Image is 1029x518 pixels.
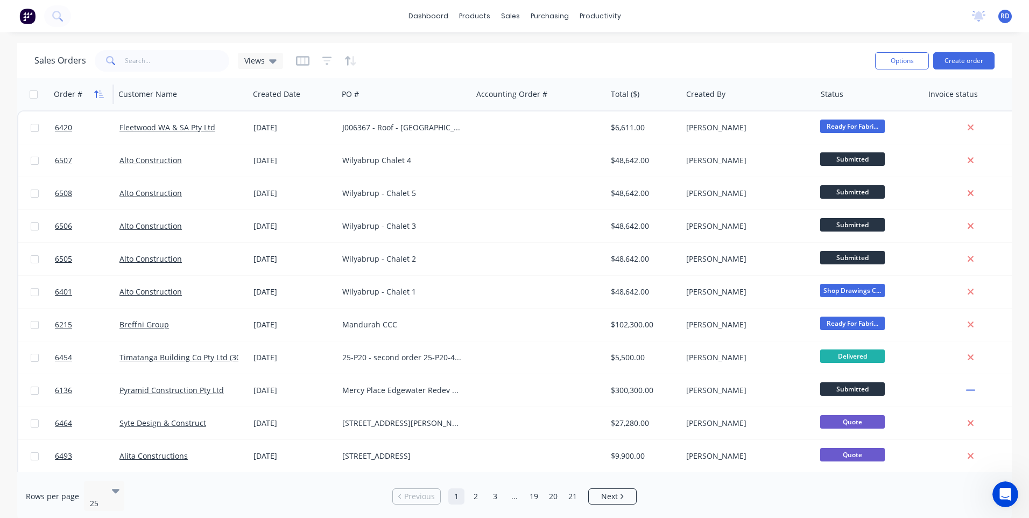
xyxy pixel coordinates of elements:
div: Wilyabrup - Chalet 1 [342,286,462,297]
div: [PERSON_NAME] [686,188,806,199]
span: Submitted [820,382,885,396]
div: [PERSON_NAME] [686,418,806,429]
div: Wilyabrup - Chalet 3 [342,221,462,232]
span: 6401 [55,286,72,297]
span: 6506 [55,221,72,232]
div: PO # [342,89,359,100]
a: Page 2 [468,488,484,505]
span: Submitted [820,185,885,199]
div: [PERSON_NAME] [686,319,806,330]
a: Previous page [393,491,440,502]
div: Mandurah CCC [342,319,462,330]
div: [STREET_ADDRESS] [342,451,462,461]
a: 6508 [55,177,119,209]
div: [DATE] [253,319,334,330]
a: Next page [589,491,636,502]
div: $48,642.00 [611,254,674,264]
div: Total ($) [611,89,639,100]
span: 6215 [55,319,72,330]
span: 6505 [55,254,72,264]
a: 6401 [55,276,119,308]
div: sales [496,8,525,24]
span: 6464 [55,418,72,429]
div: 25-P20 - second order 25-P20-492 [342,352,462,363]
span: 6507 [55,155,72,166]
span: Shop Drawings C... [820,284,885,297]
div: [DATE] [253,418,334,429]
div: [DATE] [253,188,334,199]
div: [DATE] [253,451,334,461]
a: 6136 [55,374,119,407]
a: Jump forward [506,488,523,505]
div: [STREET_ADDRESS][PERSON_NAME] [342,418,462,429]
a: Page 20 [545,488,561,505]
div: [PERSON_NAME] [686,451,806,461]
a: 6215 [55,309,119,341]
span: Next [601,491,618,502]
div: Wilyabrup - Chalet 2 [342,254,462,264]
div: Invoice status [928,89,978,100]
a: Alita Constructions [119,451,188,461]
span: Previous [404,491,435,502]
div: [DATE] [253,122,334,133]
a: Alto Construction [119,286,182,297]
div: Wilyabrup Chalet 4 [342,155,462,166]
div: $48,642.00 [611,155,674,166]
a: 6464 [55,407,119,439]
div: [DATE] [253,221,334,232]
div: $9,900.00 [611,451,674,461]
div: $300,300.00 [611,385,674,396]
span: Views [244,55,265,66]
a: Alto Construction [119,155,182,165]
span: 6136 [55,385,72,396]
a: Syte Design & Construct [119,418,206,428]
div: purchasing [525,8,574,24]
a: 6505 [55,243,119,275]
div: 25 [90,498,103,509]
div: $48,642.00 [611,286,674,297]
div: [PERSON_NAME] [686,122,806,133]
div: $102,300.00 [611,319,674,330]
span: Quote [820,415,885,429]
span: Submitted [820,251,885,264]
iframe: Intercom live chat [992,481,1018,507]
a: 6493 [55,440,119,472]
div: Customer Name [118,89,177,100]
span: Ready For Fabri... [820,120,885,133]
a: Alto Construction [119,221,182,231]
a: dashboard [403,8,454,24]
div: $48,642.00 [611,188,674,199]
div: Order # [54,89,82,100]
div: [PERSON_NAME] [686,286,806,297]
span: Submitted [820,152,885,166]
span: 6454 [55,352,72,363]
div: [PERSON_NAME] [686,221,806,232]
a: 6507 [55,144,119,177]
a: Page 3 [487,488,503,505]
h1: Sales Orders [34,55,86,66]
div: Created Date [253,89,300,100]
div: products [454,8,496,24]
div: Status [821,89,843,100]
div: Created By [686,89,725,100]
div: Mercy Place Edgewater Redev Block 1 & 2 [342,385,462,396]
div: $5,500.00 [611,352,674,363]
span: Ready For Fabri... [820,317,885,330]
span: Submitted [820,218,885,232]
button: Create order [933,52,995,69]
a: Alto Construction [119,254,182,264]
a: Alto Construction [119,188,182,198]
span: 6420 [55,122,72,133]
a: 6420 [55,111,119,144]
div: [PERSON_NAME] [686,254,806,264]
button: Options [875,52,929,69]
span: RD [1000,11,1010,21]
a: Timatanga Building Co Pty Ltd (30 days EOM) [119,352,281,362]
span: Quote [820,448,885,461]
div: [PERSON_NAME] [686,155,806,166]
a: Page 1 is your current page [448,488,464,505]
ul: Pagination [388,488,641,505]
div: $48,642.00 [611,221,674,232]
div: J006367 - Roof - [GEOGRAPHIC_DATA] [342,122,462,133]
div: Accounting Order # [476,89,547,100]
